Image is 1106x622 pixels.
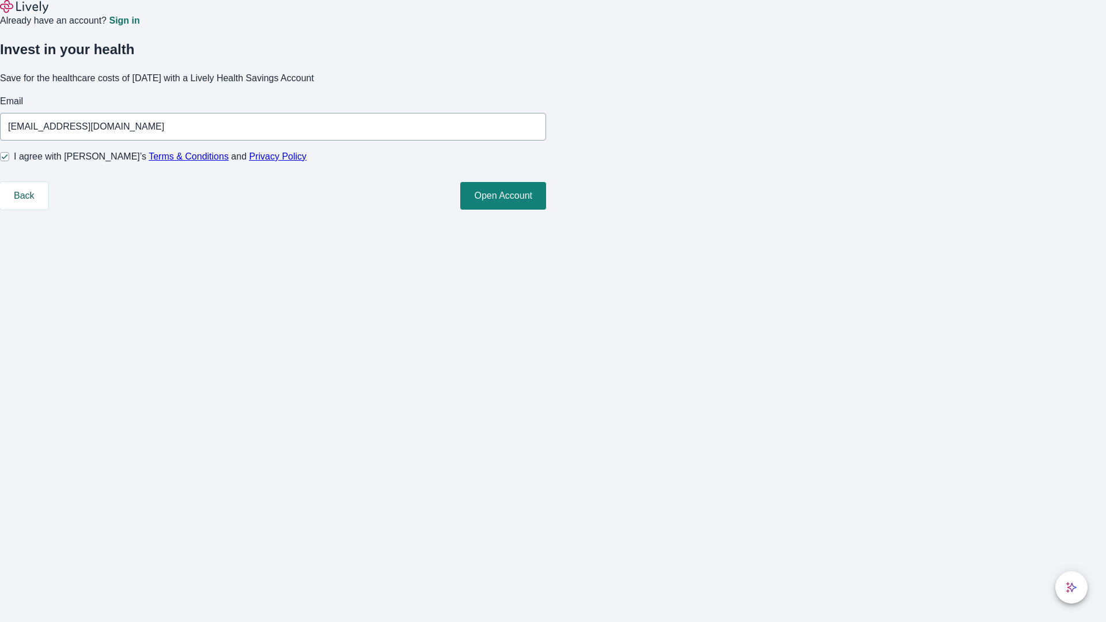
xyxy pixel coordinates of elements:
button: chat [1055,571,1088,604]
svg: Lively AI Assistant [1066,582,1077,593]
a: Terms & Conditions [149,151,229,161]
button: Open Account [460,182,546,210]
span: I agree with [PERSON_NAME]’s and [14,150,306,164]
a: Privacy Policy [249,151,307,161]
a: Sign in [109,16,139,25]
